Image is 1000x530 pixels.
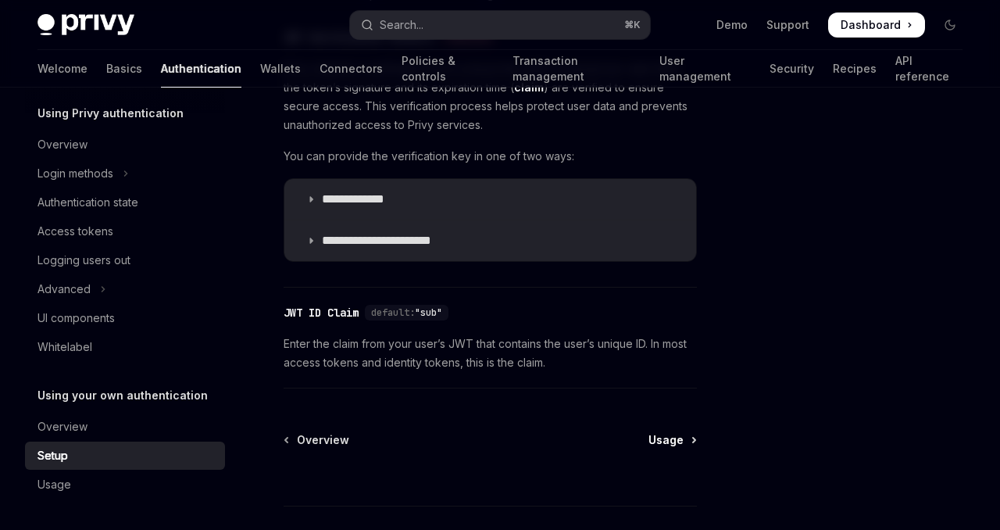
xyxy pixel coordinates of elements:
[648,432,684,448] span: Usage
[659,50,750,88] a: User management
[25,333,225,361] a: Whitelabel
[895,50,962,88] a: API reference
[284,147,697,166] span: You can provide the verification key in one of two ways:
[25,131,225,159] a: Overview
[350,11,650,39] button: Open search
[37,222,113,241] div: Access tokens
[284,305,359,321] div: JWT ID Claim
[841,17,901,33] span: Dashboard
[285,432,349,448] a: Overview
[161,50,241,88] a: Authentication
[402,50,494,88] a: Policies & controls
[37,338,92,356] div: Whitelabel
[25,471,225,499] a: Usage
[37,164,113,183] div: Login methods
[37,50,87,88] a: Welcome
[297,432,349,448] span: Overview
[37,475,71,494] div: Usage
[37,251,130,270] div: Logging users out
[25,413,225,441] a: Overview
[284,335,697,372] span: Enter the claim from your user’s JWT that contains the user’s unique ID. In most access tokens an...
[37,14,134,36] img: dark logo
[25,304,225,332] a: UI components
[716,17,748,33] a: Demo
[380,16,423,34] div: Search...
[37,135,87,154] div: Overview
[37,309,115,328] div: UI components
[37,446,68,465] div: Setup
[25,246,225,274] a: Logging users out
[37,104,184,123] h5: Using Privy authentication
[624,19,641,31] span: ⌘ K
[766,17,809,33] a: Support
[320,50,383,88] a: Connectors
[106,50,142,88] a: Basics
[25,217,225,245] a: Access tokens
[512,50,641,88] a: Transaction management
[25,188,225,217] a: Authentication state
[770,50,814,88] a: Security
[37,386,208,405] h5: Using your own authentication
[25,159,225,188] button: Toggle Login methods section
[514,81,544,95] a: claim
[260,50,301,88] a: Wallets
[371,306,415,319] span: default:
[37,417,87,436] div: Overview
[833,50,877,88] a: Recipes
[415,306,442,319] span: "sub"
[828,13,925,38] a: Dashboard
[37,280,91,299] div: Advanced
[25,442,225,470] a: Setup
[37,193,138,212] div: Authentication state
[284,59,697,134] span: Privy requires a verification key to ensure the JWTs received are valid. Both the token’s signatu...
[25,275,225,303] button: Toggle Advanced section
[648,432,695,448] a: Usage
[937,13,962,38] button: Toggle dark mode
